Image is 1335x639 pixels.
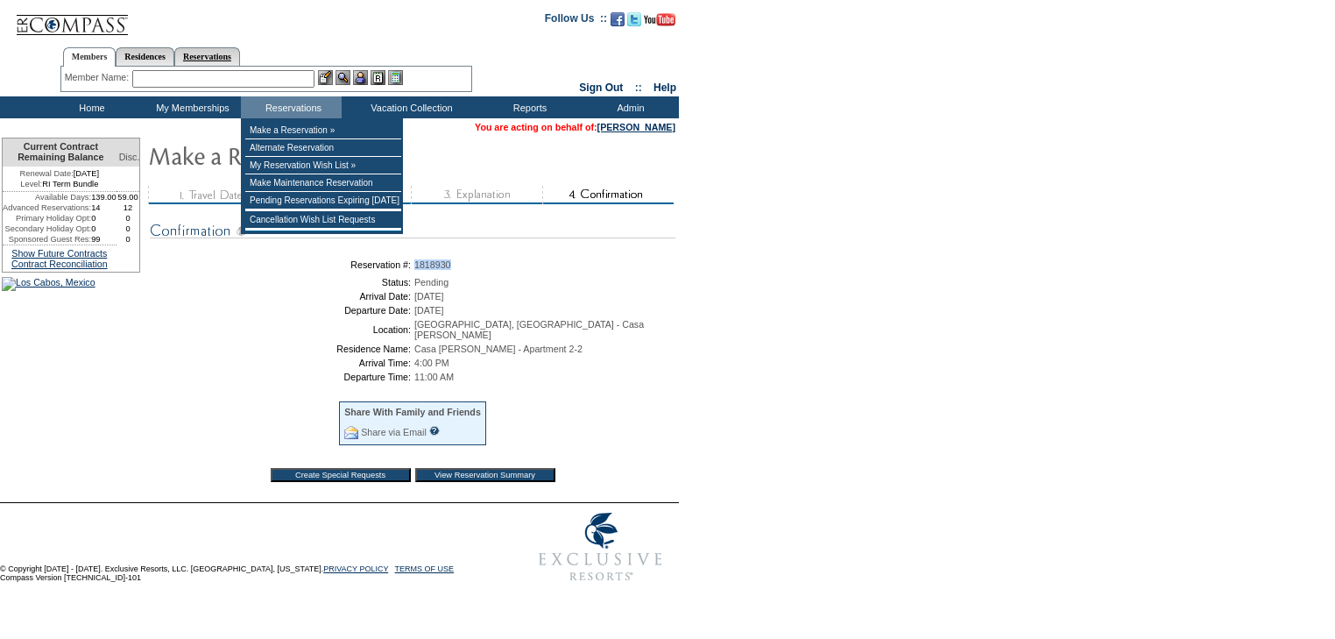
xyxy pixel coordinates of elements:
a: Contract Reconciliation [11,259,108,269]
span: [DATE] [414,291,444,302]
td: 0 [117,224,140,234]
td: My Reservation Wish List » [245,157,401,174]
img: Make Reservation [148,138,498,173]
td: Departure Date: [153,305,411,316]
img: Subscribe to our YouTube Channel [644,13,675,26]
td: Pending Reservations Expiring [DATE] [245,192,401,209]
span: Casa [PERSON_NAME] - Apartment 2-2 [414,344,583,354]
a: Become our fan on Facebook [611,18,625,28]
td: Home [39,96,140,118]
img: b_edit.gif [318,70,333,85]
img: step1_state3.gif [148,186,279,204]
a: Share via Email [361,427,427,437]
td: Location: [153,319,411,340]
a: Reservations [174,47,240,66]
td: My Memberships [140,96,241,118]
a: Residences [116,47,174,66]
td: Available Days: [3,192,91,202]
a: Subscribe to our YouTube Channel [644,18,675,28]
input: View Reservation Summary [415,468,555,482]
a: Help [653,82,676,94]
a: Follow us on Twitter [627,18,641,28]
td: Primary Holiday Opt: [3,213,91,224]
span: Pending [414,277,449,288]
td: Status: [153,277,411,288]
a: Sign Out [579,82,623,94]
img: Exclusive Resorts [522,503,679,591]
td: Reservation #: [153,259,411,270]
a: Members [63,47,117,67]
div: Share With Family and Friends [344,407,481,417]
img: View [336,70,350,85]
td: Vacation Collection [342,96,477,118]
img: Impersonate [353,70,368,85]
td: 0 [91,213,117,224]
td: Make a Reservation » [245,122,401,139]
td: 0 [117,234,140,245]
td: Residence Name: [153,344,411,354]
td: Cancellation Wish List Requests [245,211,401,229]
span: 11:00 AM [414,372,454,382]
a: TERMS OF USE [395,564,455,573]
input: Create Special Requests [271,468,411,482]
span: 1818930 [414,259,451,270]
td: Alternate Reservation [245,139,401,157]
img: Become our fan on Facebook [611,12,625,26]
img: step3_state3.gif [411,186,542,204]
td: 12 [117,202,140,213]
td: Advanced Reservations: [3,202,91,213]
span: 4:00 PM [414,358,449,368]
td: Make Maintenance Reservation [245,174,401,192]
a: PRIVACY POLICY [323,564,388,573]
img: Los Cabos, Mexico [2,277,95,291]
img: b_calculator.gif [388,70,403,85]
a: Show Future Contracts [11,248,107,259]
td: 0 [117,213,140,224]
img: step4_state2.gif [542,186,674,204]
span: Level: [20,179,42,189]
td: Admin [578,96,679,118]
span: Renewal Date: [20,168,74,179]
td: Arrival Time: [153,358,411,368]
td: 14 [91,202,117,213]
span: [DATE] [414,305,444,316]
td: 99 [91,234,117,245]
input: What is this? [429,426,440,436]
td: Secondary Holiday Opt: [3,224,91,234]
td: Follow Us :: [545,11,607,32]
span: [GEOGRAPHIC_DATA], [GEOGRAPHIC_DATA] - Casa [PERSON_NAME] [414,319,644,340]
td: Sponsored Guest Res: [3,234,91,245]
div: Member Name: [65,70,132,85]
span: You are acting on behalf of: [475,122,675,132]
td: Departure Time: [153,372,411,382]
span: :: [635,82,642,94]
td: 139.00 [91,192,117,202]
td: 59.00 [117,192,140,202]
td: RI Term Bundle [3,179,117,192]
td: Reports [477,96,578,118]
span: Disc. [119,152,140,162]
td: Arrival Date: [153,291,411,302]
img: Reservations [371,70,385,85]
img: Follow us on Twitter [627,12,641,26]
a: [PERSON_NAME] [597,122,675,132]
td: Reservations [241,96,342,118]
td: Current Contract Remaining Balance [3,138,117,167]
td: 0 [91,224,117,234]
td: [DATE] [3,167,117,179]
